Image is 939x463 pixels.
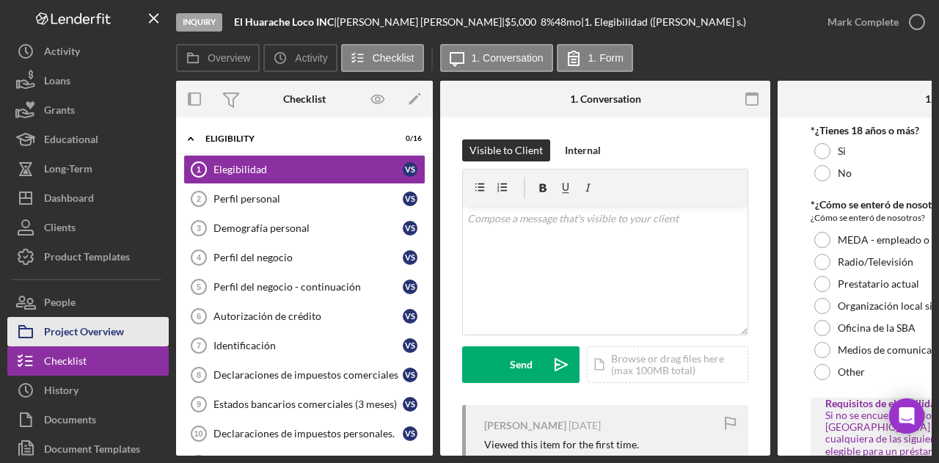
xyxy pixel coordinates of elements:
div: Documents [44,405,96,438]
button: Checklist [7,346,169,376]
tspan: 2 [197,194,201,203]
div: Perfil personal [213,193,403,205]
div: V s [403,280,417,294]
div: Checklist [44,346,87,379]
div: V s [403,162,417,177]
div: Clients [44,213,76,246]
div: ELIGIBILITY [205,134,385,143]
div: People [44,288,76,321]
div: Autorización de crédito [213,310,403,322]
div: V s [403,368,417,382]
button: History [7,376,169,405]
div: | [234,16,337,28]
div: Estados bancarios comerciales (3 meses) [213,398,403,410]
label: Overview [208,52,250,64]
a: 9Estados bancarios comerciales (3 meses)Vs [183,390,425,419]
tspan: 10 [194,429,202,438]
div: Elegibilidad [213,164,403,175]
label: Other [838,366,865,378]
a: 3Demografía personalVs [183,214,425,243]
button: Mark Complete [813,7,932,37]
div: V s [403,309,417,324]
label: Activity [295,52,327,64]
tspan: 6 [197,312,201,321]
div: Mark Complete [827,7,899,37]
div: Send [510,346,533,383]
a: 7IdentificaciónVs [183,331,425,360]
b: El Huarache Loco INC [234,15,334,28]
div: Perfil del negocio - continuación [213,281,403,293]
tspan: 1 [197,165,201,174]
button: Long-Term [7,154,169,183]
a: Activity [7,37,169,66]
a: 6Autorización de créditoVs [183,302,425,331]
a: 5Perfil del negocio - continuaciónVs [183,272,425,302]
button: People [7,288,169,317]
tspan: 9 [197,400,201,409]
tspan: 3 [197,224,201,233]
div: Open Intercom Messenger [889,398,924,434]
button: Overview [176,44,260,72]
button: Product Templates [7,242,169,271]
button: 1. Form [557,44,633,72]
div: Viewed this item for the first time. [484,439,639,451]
label: Si [838,145,846,157]
button: Educational [7,125,169,154]
button: Clients [7,213,169,242]
label: Checklist [373,52,414,64]
label: Oficina de la SBA [838,322,916,334]
div: V s [403,192,417,206]
button: Send [462,346,580,383]
div: [PERSON_NAME] [484,420,566,431]
a: 4Perfil del negocioVs [183,243,425,272]
div: Project Overview [44,317,124,350]
div: V s [403,221,417,236]
div: 0 / 16 [395,134,422,143]
time: 2025-08-30 00:20 [569,420,601,431]
label: Radio/Televisión [838,256,913,268]
button: Documents [7,405,169,434]
a: 2Perfil personalVs [183,184,425,214]
tspan: 8 [197,371,201,379]
tspan: 7 [197,341,201,350]
div: Grants [44,95,75,128]
button: Loans [7,66,169,95]
button: Checklist [341,44,424,72]
tspan: 5 [197,282,201,291]
button: Dashboard [7,183,169,213]
div: History [44,376,78,409]
button: Activity [263,44,337,72]
label: Prestatario actual [838,278,919,290]
button: Grants [7,95,169,125]
label: 1. Form [588,52,624,64]
div: Loans [44,66,70,99]
span: $5,000 [505,15,536,28]
div: V s [403,397,417,412]
div: Activity [44,37,80,70]
div: [PERSON_NAME] [PERSON_NAME] | [337,16,505,28]
div: Inquiry [176,13,222,32]
a: 10Declaraciones de impuestos personales.Vs [183,419,425,448]
div: Demografía personal [213,222,403,234]
div: Identificación [213,340,403,351]
div: 48 mo [555,16,581,28]
div: V s [403,426,417,441]
div: Educational [44,125,98,158]
a: 1ElegibilidadVs [183,155,425,184]
button: Project Overview [7,317,169,346]
div: Internal [565,139,601,161]
tspan: 4 [197,253,202,262]
div: Product Templates [44,242,130,275]
label: 1. Conversation [472,52,544,64]
div: Visible to Client [469,139,543,161]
